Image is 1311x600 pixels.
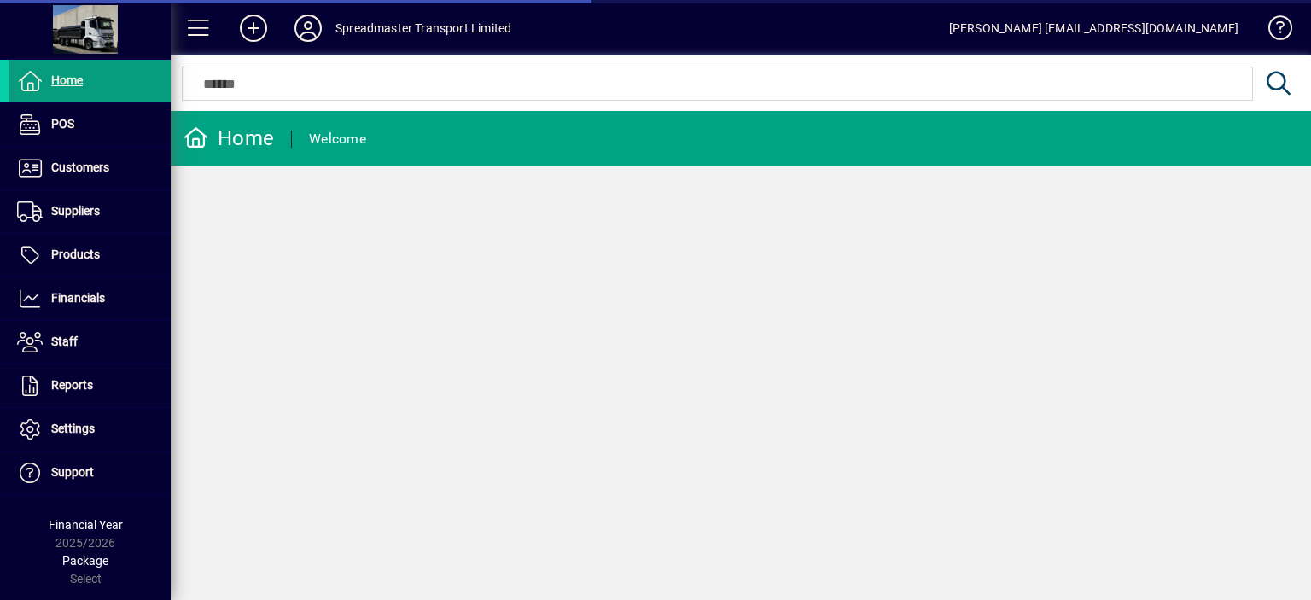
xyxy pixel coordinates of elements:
[9,451,171,494] a: Support
[9,408,171,451] a: Settings
[62,554,108,568] span: Package
[51,204,100,218] span: Suppliers
[51,160,109,174] span: Customers
[51,335,78,348] span: Staff
[9,147,171,189] a: Customers
[51,248,100,261] span: Products
[184,125,274,152] div: Home
[226,13,281,44] button: Add
[51,422,95,435] span: Settings
[281,13,335,44] button: Profile
[1256,3,1290,59] a: Knowledge Base
[51,291,105,305] span: Financials
[9,103,171,146] a: POS
[51,117,74,131] span: POS
[9,190,171,233] a: Suppliers
[9,234,171,277] a: Products
[49,518,123,532] span: Financial Year
[51,465,94,479] span: Support
[51,73,83,87] span: Home
[51,378,93,392] span: Reports
[949,15,1238,42] div: [PERSON_NAME] [EMAIL_ADDRESS][DOMAIN_NAME]
[9,277,171,320] a: Financials
[309,125,366,153] div: Welcome
[9,321,171,364] a: Staff
[9,364,171,407] a: Reports
[335,15,511,42] div: Spreadmaster Transport Limited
